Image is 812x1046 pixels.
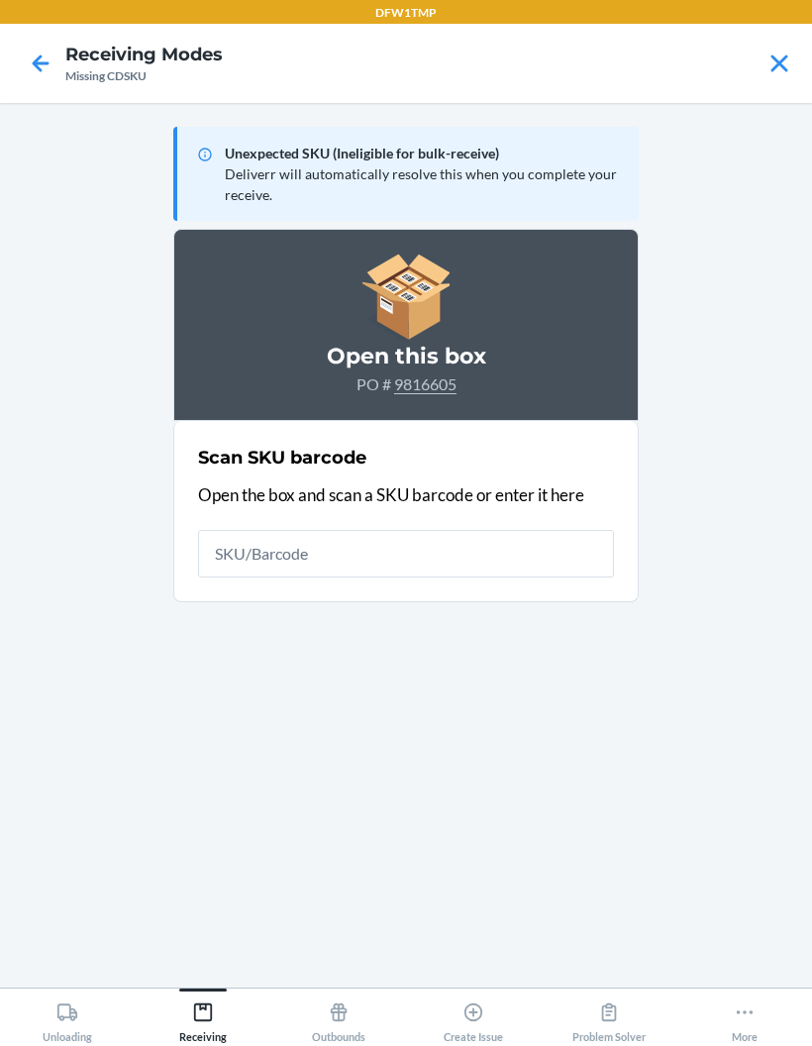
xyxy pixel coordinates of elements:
[43,994,92,1043] div: Unloading
[375,4,437,22] p: DFW1TMP
[225,163,623,205] p: Deliverr will automatically resolve this when you complete your receive.
[732,994,758,1043] div: More
[65,67,223,85] div: Missing CDSKU
[198,530,614,577] input: SKU/Barcode
[406,989,542,1043] button: Create Issue
[270,989,406,1043] button: Outbounds
[136,989,271,1043] button: Receiving
[312,994,365,1043] div: Outbounds
[198,372,614,396] p: PO #
[179,994,227,1043] div: Receiving
[198,341,614,372] h3: Open this box
[444,994,503,1043] div: Create Issue
[198,482,614,508] p: Open the box and scan a SKU barcode or enter it here
[572,994,646,1043] div: Problem Solver
[225,143,623,163] p: Unexpected SKU (Ineligible for bulk-receive)
[676,989,812,1043] button: More
[65,42,223,67] h4: Receiving Modes
[542,989,677,1043] button: Problem Solver
[198,445,366,471] h2: Scan SKU barcode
